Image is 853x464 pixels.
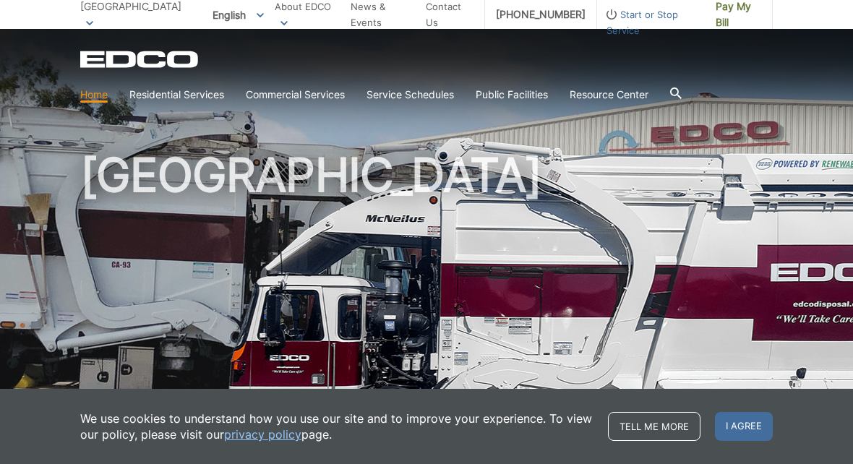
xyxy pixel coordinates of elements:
a: Commercial Services [246,87,345,103]
a: privacy policy [224,426,301,442]
a: Service Schedules [367,87,454,103]
p: We use cookies to understand how you use our site and to improve your experience. To view our pol... [80,411,593,442]
span: English [202,3,275,27]
a: Resource Center [570,87,648,103]
a: EDCD logo. Return to the homepage. [80,51,200,68]
a: Tell me more [608,412,700,441]
a: Public Facilities [476,87,548,103]
a: Home [80,87,108,103]
span: I agree [715,412,773,441]
a: Residential Services [129,87,224,103]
